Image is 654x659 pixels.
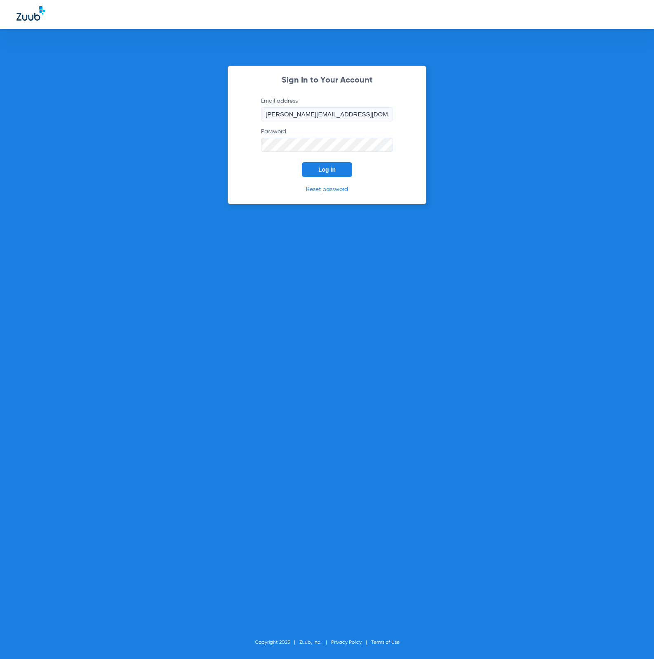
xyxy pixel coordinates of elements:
li: Copyright 2025 [255,638,299,647]
a: Reset password [306,187,348,192]
input: Password [261,138,393,152]
input: Email address [261,107,393,121]
span: Log In [318,166,336,173]
label: Email address [261,97,393,121]
a: Terms of Use [371,640,400,645]
h2: Sign In to Your Account [249,76,405,85]
img: Zuub Logo [16,6,45,21]
iframe: Chat Widget [613,619,654,659]
li: Zuub, Inc. [299,638,331,647]
a: Privacy Policy [331,640,362,645]
label: Password [261,128,393,152]
button: Log In [302,162,352,177]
